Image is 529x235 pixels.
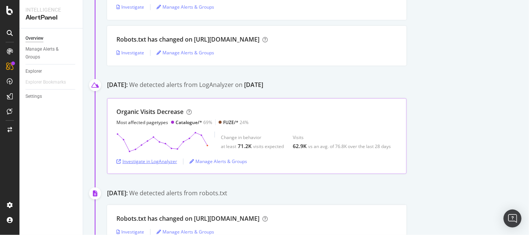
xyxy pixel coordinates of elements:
[116,119,168,126] div: Most affected pagetypes
[25,93,42,100] div: Settings
[116,214,259,223] div: Robots.txt has changed on [URL][DOMAIN_NAME]
[116,158,177,165] a: Investigate in LogAnalyzer
[25,78,73,86] a: Explorer Bookmarks
[116,1,144,13] button: Investigate
[25,6,77,13] div: Intelligence
[25,93,77,100] a: Settings
[116,229,144,235] a: Investigate
[156,1,214,13] button: Manage Alerts & Groups
[253,143,284,150] div: visits expected
[116,4,144,10] a: Investigate
[244,81,263,89] div: [DATE]
[221,143,236,150] div: at least
[156,47,214,59] button: Manage Alerts & Groups
[504,210,522,228] div: Open Intercom Messenger
[238,142,252,150] div: 71.2K
[25,34,77,42] a: Overview
[308,143,391,150] div: vs an avg. of 76.8K over the last 28 days
[116,156,177,168] button: Investigate in LogAnalyzer
[221,134,284,141] div: Change in behavior
[116,49,144,56] a: Investigate
[25,78,66,86] div: Explorer Bookmarks
[25,45,77,61] a: Manage Alerts & Groups
[176,119,202,126] div: Catalogue/*
[223,119,249,126] div: 24%
[156,4,214,10] a: Manage Alerts & Groups
[189,156,247,168] button: Manage Alerts & Groups
[293,134,391,141] div: Visits
[129,189,227,198] div: We detected alerts from robots.txt
[116,47,144,59] button: Investigate
[25,67,77,75] a: Explorer
[25,67,42,75] div: Explorer
[107,81,128,91] div: [DATE]:
[25,45,70,61] div: Manage Alerts & Groups
[107,189,128,198] div: [DATE]:
[116,108,183,116] div: Organic Visits Decrease
[223,119,238,126] div: FUZE/*
[129,81,263,91] div: We detected alerts from LogAnalyzer on
[116,35,259,44] div: Robots.txt has changed on [URL][DOMAIN_NAME]
[156,49,214,56] a: Manage Alerts & Groups
[156,229,214,235] a: Manage Alerts & Groups
[25,34,43,42] div: Overview
[25,13,77,22] div: AlertPanel
[189,158,247,165] a: Manage Alerts & Groups
[293,142,307,150] div: 62.9K
[176,119,212,126] div: 69%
